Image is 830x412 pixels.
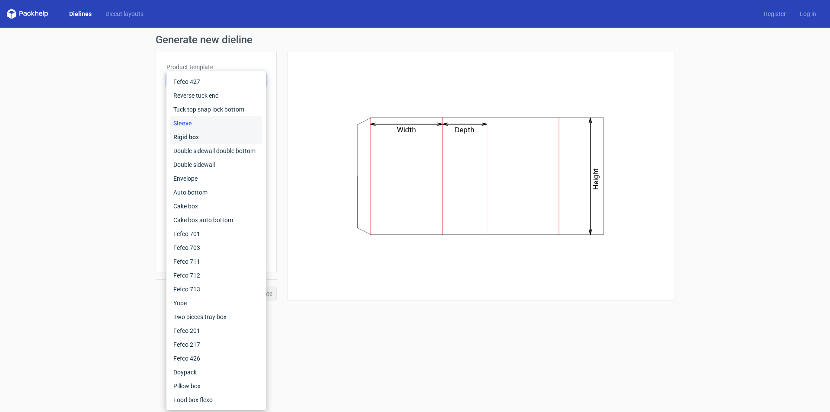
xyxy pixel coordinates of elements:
div: Fefco 426 [170,351,262,365]
text: Width [397,125,416,134]
text: Height [592,168,600,190]
div: Fefco 701 [170,227,262,241]
div: Fefco 217 [170,338,262,351]
div: Sleeve [170,116,262,130]
label: Product template [166,63,266,71]
text: Depth [455,125,475,134]
div: Doypack [170,365,262,379]
a: Register [757,10,793,18]
div: Two pieces tray box [170,310,262,324]
div: Cake box auto bottom [170,213,262,227]
div: Fefco 427 [170,75,262,89]
div: Yope [170,296,262,310]
div: Fefco 712 [170,268,262,282]
div: Fefco 201 [170,324,262,338]
div: Envelope [170,172,262,185]
a: Log in [793,10,823,18]
div: Cake box [170,199,262,213]
div: Double sidewall [170,158,262,172]
div: Pillow box [170,379,262,393]
div: Auto bottom [170,185,262,199]
div: Food box flexo [170,393,262,407]
div: Double sidewall double bottom [170,144,262,158]
div: Rigid box [170,130,262,144]
div: Fefco 703 [170,241,262,255]
a: Diecut layouts [99,10,150,18]
div: Fefco 711 [170,255,262,268]
h1: Generate new dieline [156,35,674,45]
a: Dielines [62,10,99,18]
div: Reverse tuck end [170,89,262,102]
div: Fefco 713 [170,282,262,296]
div: Tuck top snap lock bottom [170,102,262,116]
